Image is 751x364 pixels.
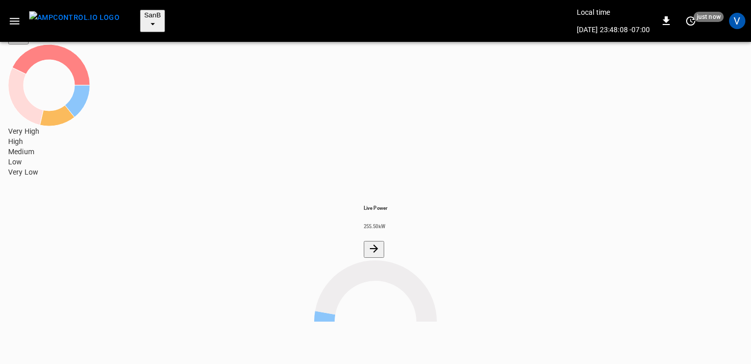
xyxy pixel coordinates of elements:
span: Very High [8,127,39,135]
span: High [8,137,24,145]
img: ampcontrol.io logo [29,11,120,24]
h6: 255.50 kW [364,223,388,230]
span: Low [8,158,22,166]
button: SanB [140,10,165,32]
span: Medium [8,148,34,156]
button: menu [25,8,124,34]
span: Very Low [8,168,38,176]
h6: Live Power [364,205,388,211]
button: Energy Overview [364,241,384,258]
div: profile-icon [729,13,745,29]
span: just now [694,12,724,22]
button: set refresh interval [683,13,699,29]
p: Local time [577,7,650,17]
span: SanB [144,11,161,19]
p: [DATE] 23:48:08 -07:00 [577,25,650,35]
